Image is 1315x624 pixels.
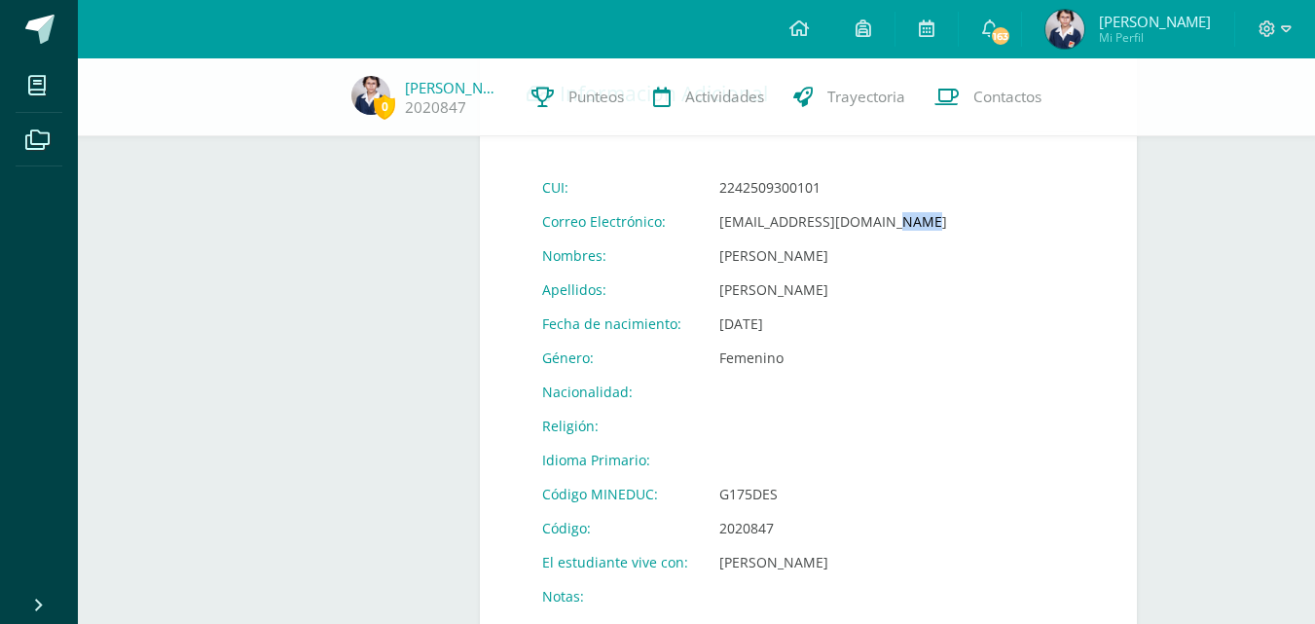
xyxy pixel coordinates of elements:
[527,579,704,613] td: Notas:
[527,409,704,443] td: Religión:
[779,58,920,136] a: Trayectoria
[374,94,395,119] span: 0
[704,341,963,375] td: Femenino
[704,204,963,239] td: [EMAIL_ADDRESS][DOMAIN_NAME]
[704,273,963,307] td: [PERSON_NAME]
[527,239,704,273] td: Nombres:
[527,204,704,239] td: Correo Electrónico:
[704,307,963,341] td: [DATE]
[527,307,704,341] td: Fecha de nacimiento:
[527,170,704,204] td: CUI:
[704,170,963,204] td: 2242509300101
[568,87,624,107] span: Punteos
[1099,12,1211,31] span: [PERSON_NAME]
[527,545,704,579] td: El estudiante vive con:
[405,78,502,97] a: [PERSON_NAME]
[1045,10,1084,49] img: b90f1df6fc25fb5e34771a8391bccaed.png
[973,87,1041,107] span: Contactos
[527,273,704,307] td: Apellidos:
[639,58,779,136] a: Actividades
[527,375,704,409] td: Nacionalidad:
[920,58,1056,136] a: Contactos
[517,58,639,136] a: Punteos
[685,87,764,107] span: Actividades
[704,239,963,273] td: [PERSON_NAME]
[1099,29,1211,46] span: Mi Perfil
[704,545,963,579] td: [PERSON_NAME]
[704,477,963,511] td: G175DES
[351,76,390,115] img: b90f1df6fc25fb5e34771a8391bccaed.png
[527,511,704,545] td: Código:
[527,443,704,477] td: Idioma Primario:
[990,25,1011,47] span: 163
[405,97,466,118] a: 2020847
[527,477,704,511] td: Código MINEDUC:
[704,511,963,545] td: 2020847
[527,341,704,375] td: Género:
[827,87,905,107] span: Trayectoria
